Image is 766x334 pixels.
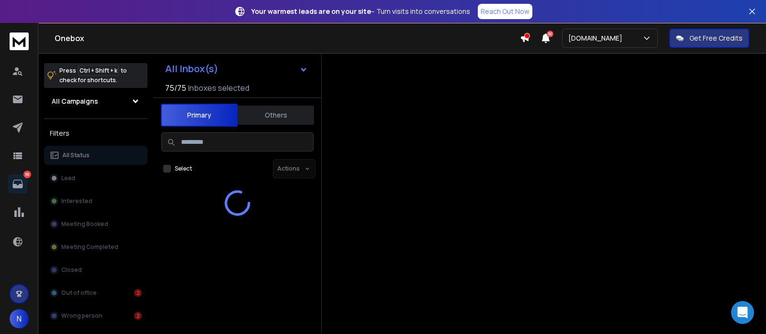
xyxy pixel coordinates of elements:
p: 89 [23,171,31,178]
p: Get Free Credits [689,33,743,43]
button: N [10,309,29,328]
span: 50 [547,31,553,37]
button: Primary [161,104,237,127]
button: Get Free Credits [669,29,749,48]
strong: Your warmest leads are on your site [251,7,371,16]
p: Reach Out Now [481,7,529,16]
p: Press to check for shortcuts. [59,66,127,85]
a: 89 [8,174,27,194]
h1: Onebox [55,32,520,44]
h3: Filters [44,127,147,140]
p: [DOMAIN_NAME] [568,33,626,43]
h1: All Inbox(s) [165,64,218,74]
div: Open Intercom Messenger [731,301,754,324]
h1: All Campaigns [52,97,98,106]
button: All Campaigns [44,92,147,111]
h3: Inboxes selected [188,82,249,94]
span: Ctrl + Shift + k [78,65,119,76]
img: logo [10,32,29,50]
button: Others [237,105,314,126]
a: Reach Out Now [478,4,532,19]
label: Select [175,165,192,172]
button: All Inbox(s) [158,59,315,78]
span: 75 / 75 [165,82,186,94]
p: – Turn visits into conversations [251,7,470,16]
